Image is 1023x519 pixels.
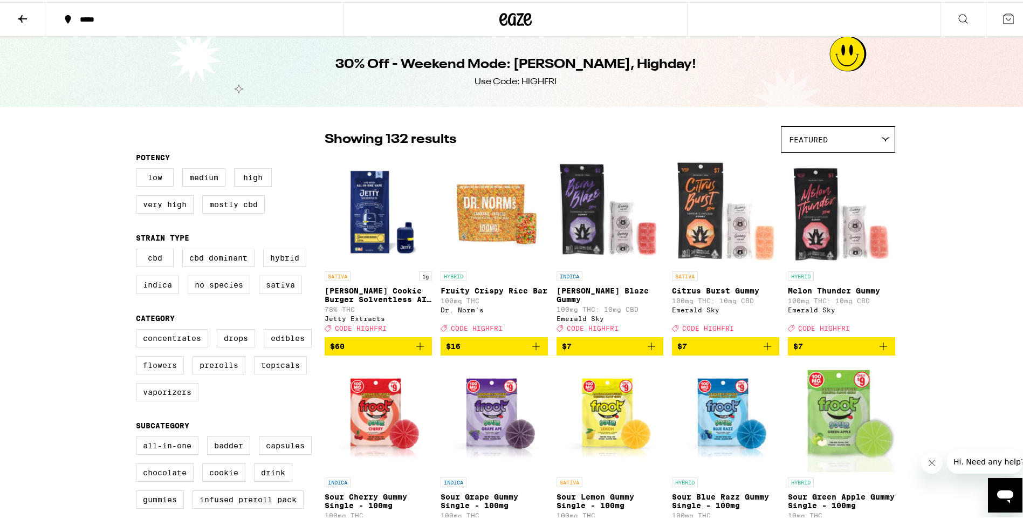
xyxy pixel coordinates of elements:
[788,295,895,302] p: 100mg THC: 10mg CBD
[789,133,828,142] span: Featured
[136,434,198,453] label: All-In-One
[557,269,582,279] p: INDICA
[325,475,351,485] p: INDICA
[136,381,198,399] label: Vaporizers
[947,448,1022,472] iframe: Message from company
[672,475,698,485] p: HYBRID
[672,295,779,302] p: 100mg THC: 10mg CBD
[136,312,175,320] legend: Category
[672,510,779,517] p: 100mg THC
[677,340,687,349] span: $7
[672,269,698,279] p: SATIVA
[557,490,664,508] p: Sour Lemon Gummy Single - 100mg
[182,247,255,265] label: CBD Dominant
[557,475,582,485] p: SATIVA
[136,488,184,507] label: Gummies
[557,362,664,470] img: Froot - Sour Lemon Gummy Single - 100mg
[788,490,895,508] p: Sour Green Apple Gummy Single - 100mg
[441,362,548,470] img: Froot - Sour Grape Gummy Single - 100mg
[567,323,619,330] span: CODE HIGHFRI
[136,461,194,480] label: Chocolate
[557,510,664,517] p: 100mg THC
[136,354,184,372] label: Flowers
[672,284,779,293] p: Citrus Burst Gummy
[672,335,779,353] button: Add to bag
[988,476,1022,510] iframe: Button to launch messaging window
[136,231,189,240] legend: Strain Type
[217,327,255,345] label: Drops
[441,475,466,485] p: INDICA
[788,284,895,293] p: Melon Thunder Gummy
[441,490,548,508] p: Sour Grape Gummy Single - 100mg
[441,335,548,353] button: Add to bag
[446,340,461,349] span: $16
[419,269,432,279] p: 1g
[325,156,432,335] a: Open page for Tangie Cookie Burger Solventless AIO - 1g from Jetty Extracts
[325,128,456,147] p: Showing 132 results
[202,461,245,480] label: Cookie
[136,166,174,185] label: Low
[325,269,351,279] p: SATIVA
[672,490,779,508] p: Sour Blue Razz Gummy Single - 100mg
[325,335,432,353] button: Add to bag
[672,362,779,470] img: Froot - Sour Blue Razz Gummy Single - 100mg
[798,323,850,330] span: CODE HIGHFRI
[441,156,548,335] a: Open page for Fruity Crispy Rice Bar from Dr. Norm's
[254,461,292,480] label: Drink
[136,151,170,160] legend: Potency
[672,156,779,335] a: Open page for Citrus Burst Gummy from Emerald Sky
[325,362,432,470] img: Froot - Sour Cherry Gummy Single - 100mg
[136,193,194,211] label: Very High
[325,510,432,517] p: 100mg THC
[451,323,503,330] span: CODE HIGHFRI
[788,304,895,311] div: Emerald Sky
[921,450,943,472] iframe: Close message
[136,247,174,265] label: CBD
[136,327,208,345] label: Concentrates
[441,510,548,517] p: 100mg THC
[259,434,312,453] label: Capsules
[263,247,306,265] label: Hybrid
[325,284,432,302] p: [PERSON_NAME] Cookie Burger Solventless AIO - 1g
[441,304,548,311] div: Dr. Norm's
[682,323,734,330] span: CODE HIGHFRI
[182,166,225,185] label: Medium
[788,156,895,335] a: Open page for Melon Thunder Gummy from Emerald Sky
[234,166,272,185] label: High
[793,340,803,349] span: $7
[562,340,572,349] span: $7
[557,156,664,264] img: Emerald Sky - Berry Blaze Gummy
[325,313,432,320] div: Jetty Extracts
[672,156,779,264] img: Emerald Sky - Citrus Burst Gummy
[207,434,250,453] label: Badder
[475,74,557,86] div: Use Code: HIGHFRI
[6,8,78,16] span: Hi. Need any help?
[259,274,302,292] label: Sativa
[788,156,895,264] img: Emerald Sky - Melon Thunder Gummy
[441,284,548,293] p: Fruity Crispy Rice Bar
[264,327,312,345] label: Edibles
[788,510,895,517] p: 10mg THC
[254,354,307,372] label: Topicals
[335,323,387,330] span: CODE HIGHFRI
[672,304,779,311] div: Emerald Sky
[335,53,696,72] h1: 30% Off - Weekend Mode: [PERSON_NAME], Highday!
[441,269,466,279] p: HYBRID
[202,193,265,211] label: Mostly CBD
[788,475,814,485] p: HYBRID
[557,313,664,320] div: Emerald Sky
[136,274,179,292] label: Indica
[788,335,895,353] button: Add to bag
[193,488,304,507] label: Infused Preroll Pack
[557,304,664,311] p: 100mg THC: 10mg CBD
[557,335,664,353] button: Add to bag
[557,156,664,335] a: Open page for Berry Blaze Gummy from Emerald Sky
[788,362,895,470] img: Froot - Sour Green Apple Gummy Single - 100mg
[330,340,345,349] span: $60
[441,156,548,264] img: Dr. Norm's - Fruity Crispy Rice Bar
[557,284,664,302] p: [PERSON_NAME] Blaze Gummy
[325,490,432,508] p: Sour Cherry Gummy Single - 100mg
[325,156,432,264] img: Jetty Extracts - Tangie Cookie Burger Solventless AIO - 1g
[788,269,814,279] p: HYBRID
[325,304,432,311] p: 78% THC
